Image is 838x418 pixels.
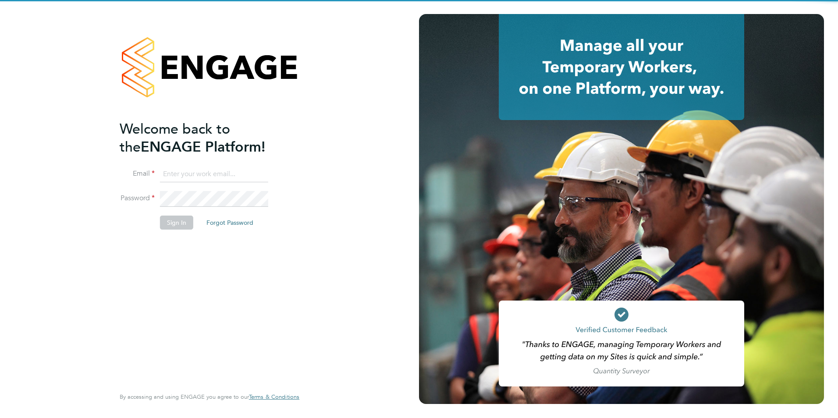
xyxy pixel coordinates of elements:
span: By accessing and using ENGAGE you agree to our [120,393,299,400]
span: Welcome back to the [120,120,230,156]
button: Forgot Password [199,216,260,230]
h2: ENGAGE Platform! [120,120,291,156]
input: Enter your work email... [160,166,268,182]
button: Sign In [160,216,193,230]
label: Email [120,169,155,178]
label: Password [120,194,155,203]
a: Terms & Conditions [249,393,299,400]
